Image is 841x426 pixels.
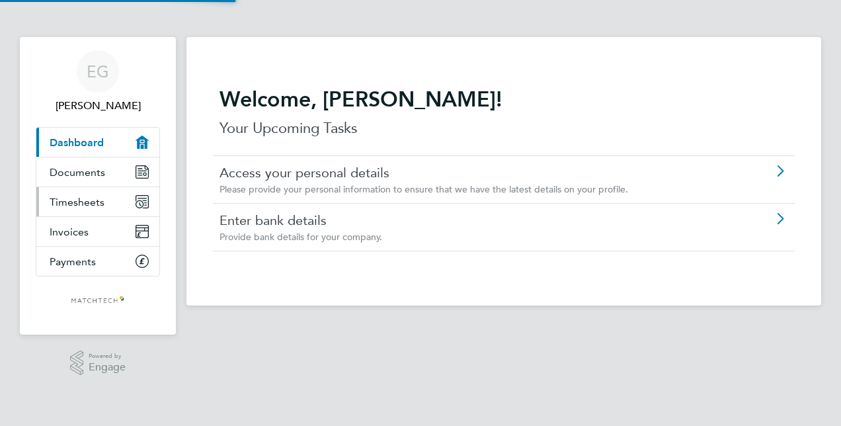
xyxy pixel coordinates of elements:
a: Invoices [36,217,159,246]
span: Please provide your personal information to ensure that we have the latest details on your profile. [220,183,628,195]
img: matchtech-logo-retina.png [71,290,126,311]
a: Go to home page [36,290,160,311]
span: Invoices [50,226,89,238]
span: Edward Gildea [36,98,160,114]
span: Provide bank details for your company. [220,231,382,243]
a: Dashboard [36,128,159,157]
a: EG[PERSON_NAME] [36,50,160,114]
a: Enter bank details [220,212,713,229]
h2: Welcome, [PERSON_NAME]! [220,86,788,112]
a: Access your personal details [220,164,713,181]
span: Powered by [89,351,126,362]
span: Documents [50,166,105,179]
nav: Main navigation [20,37,176,335]
span: Engage [89,362,126,373]
a: Payments [36,247,159,276]
span: Payments [50,255,96,268]
span: Dashboard [50,136,104,149]
span: Timesheets [50,196,104,208]
a: Documents [36,157,159,187]
span: EG [87,63,109,80]
p: Your Upcoming Tasks [220,118,788,139]
a: Powered byEngage [70,351,126,376]
a: Timesheets [36,187,159,216]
